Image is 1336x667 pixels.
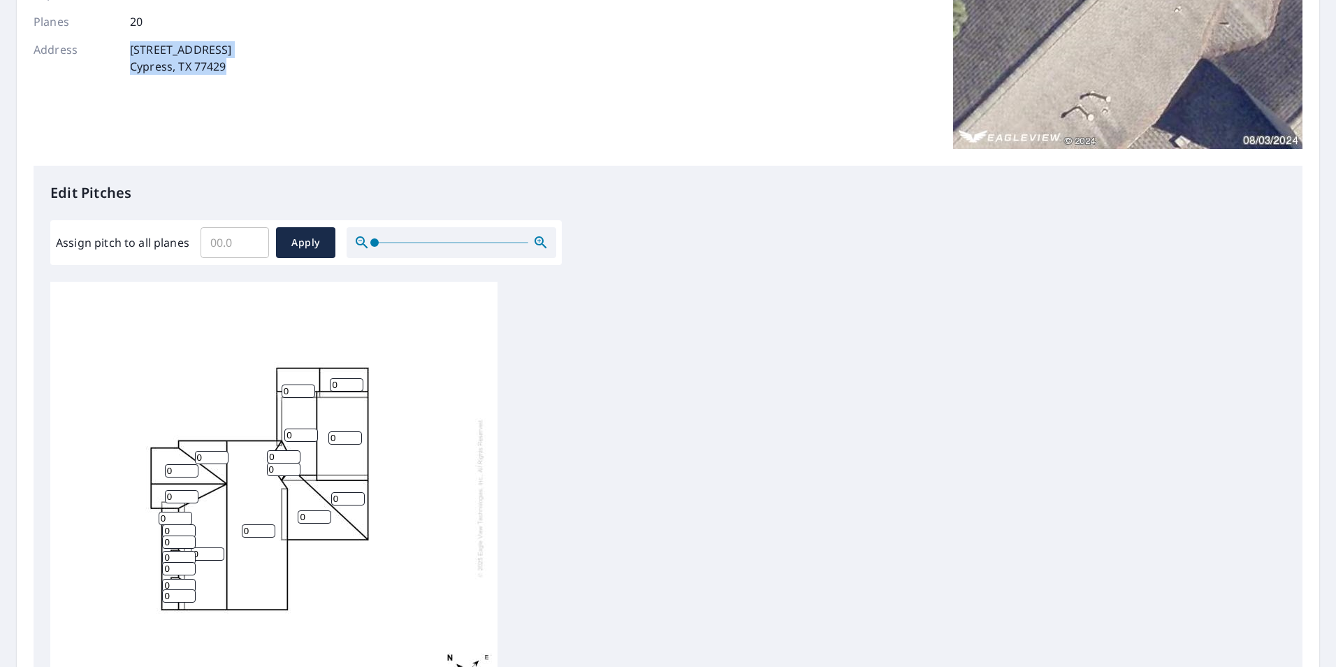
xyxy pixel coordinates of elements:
p: Planes [34,13,117,30]
p: 20 [130,13,143,30]
label: Assign pitch to all planes [56,234,189,251]
p: Edit Pitches [50,182,1286,203]
button: Apply [276,227,335,258]
span: Apply [287,234,324,252]
p: [STREET_ADDRESS] Cypress, TX 77429 [130,41,231,75]
p: Address [34,41,117,75]
input: 00.0 [201,223,269,262]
